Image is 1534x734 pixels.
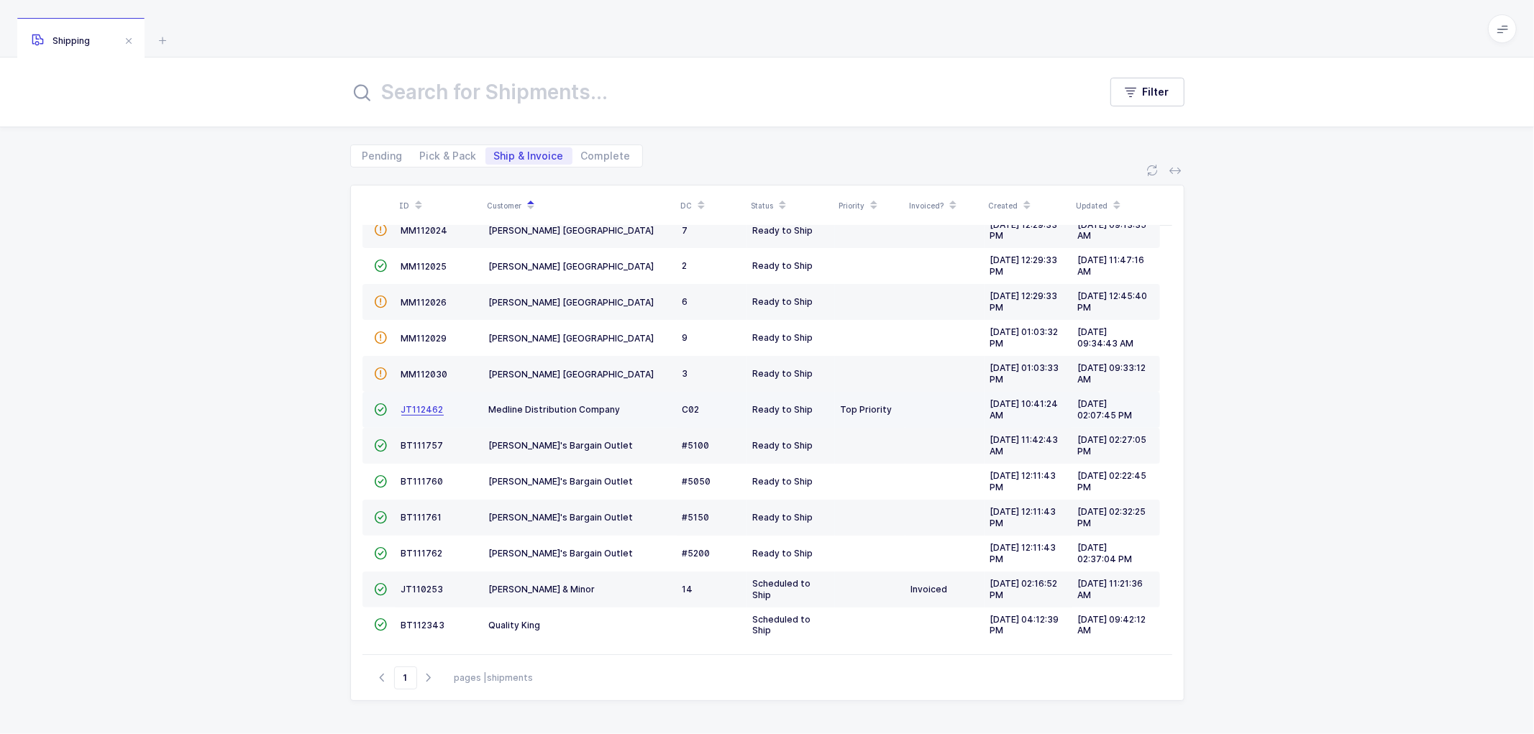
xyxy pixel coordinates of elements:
[682,225,688,236] span: 7
[1143,85,1169,99] span: Filter
[1078,434,1147,457] span: [DATE] 02:27:05 PM
[401,620,445,630] span: BT112343
[753,614,811,636] span: Scheduled to Ship
[401,404,444,415] span: JT112462
[420,151,477,161] span: Pick & Pack
[1110,78,1184,106] button: Filter
[841,404,892,415] span: Top Priority
[682,332,688,343] span: 9
[488,193,672,218] div: Customer
[375,548,388,559] span: 
[990,326,1059,349] span: [DATE] 01:03:32 PM
[350,75,1082,109] input: Search for Shipments...
[989,193,1068,218] div: Created
[400,193,479,218] div: ID
[489,404,621,415] span: Medline Distribution Company
[401,584,444,595] span: JT110253
[394,666,417,689] span: Go to
[375,224,388,235] span: 
[753,548,813,559] span: Ready to Ship
[1078,254,1145,277] span: [DATE] 11:47:16 AM
[489,333,654,344] span: [PERSON_NAME] [GEOGRAPHIC_DATA]
[1078,578,1143,600] span: [DATE] 11:21:36 AM
[682,584,693,595] span: 14
[753,476,813,487] span: Ready to Ship
[401,369,448,380] span: MM112030
[1077,193,1156,218] div: Updated
[1078,542,1133,564] span: [DATE] 02:37:04 PM
[753,368,813,379] span: Ready to Ship
[753,404,813,415] span: Ready to Ship
[753,296,813,307] span: Ready to Ship
[682,548,711,559] span: #5200
[990,254,1058,277] span: [DATE] 12:29:33 PM
[990,614,1059,636] span: [DATE] 04:12:39 PM
[489,369,654,380] span: [PERSON_NAME] [GEOGRAPHIC_DATA]
[489,297,654,308] span: [PERSON_NAME] [GEOGRAPHIC_DATA]
[401,548,443,559] span: BT111762
[1078,290,1148,313] span: [DATE] 12:45:40 PM
[1078,219,1147,242] span: [DATE] 09:13:35 AM
[682,404,700,415] span: C02
[489,225,654,236] span: [PERSON_NAME] [GEOGRAPHIC_DATA]
[581,151,631,161] span: Complete
[990,290,1058,313] span: [DATE] 12:29:33 PM
[1078,470,1147,492] span: [DATE] 02:22:45 PM
[910,193,980,218] div: Invoiced?
[375,404,388,415] span: 
[489,440,634,451] span: [PERSON_NAME]'s Bargain Outlet
[375,512,388,523] span: 
[1078,614,1146,636] span: [DATE] 09:42:12 AM
[753,440,813,451] span: Ready to Ship
[990,578,1058,600] span: [DATE] 02:16:52 PM
[990,219,1058,242] span: [DATE] 12:29:33 PM
[682,368,688,379] span: 3
[401,440,444,451] span: BT111757
[401,297,447,308] span: MM112026
[401,261,447,272] span: MM112025
[32,35,90,46] span: Shipping
[681,193,743,218] div: DC
[489,261,654,272] span: [PERSON_NAME] [GEOGRAPHIC_DATA]
[752,193,831,218] div: Status
[990,362,1059,385] span: [DATE] 01:03:33 PM
[375,476,388,487] span: 
[990,398,1059,421] span: [DATE] 10:41:24 AM
[489,512,634,523] span: [PERSON_NAME]'s Bargain Outlet
[682,260,688,271] span: 2
[401,476,444,487] span: BT111760
[753,332,813,343] span: Ready to Ship
[753,225,813,236] span: Ready to Ship
[682,512,710,523] span: #5150
[375,296,388,307] span: 
[375,440,388,451] span: 
[362,151,403,161] span: Pending
[1078,398,1133,421] span: [DATE] 02:07:45 PM
[401,225,448,236] span: MM112024
[1078,326,1134,349] span: [DATE] 09:34:43 AM
[494,151,564,161] span: Ship & Invoice
[489,548,634,559] span: [PERSON_NAME]'s Bargain Outlet
[753,260,813,271] span: Ready to Ship
[682,440,710,451] span: #5100
[990,470,1056,492] span: [DATE] 12:11:43 PM
[990,542,1056,564] span: [DATE] 12:11:43 PM
[489,476,634,487] span: [PERSON_NAME]'s Bargain Outlet
[990,506,1056,528] span: [DATE] 12:11:43 PM
[375,619,388,630] span: 
[990,434,1059,457] span: [DATE] 11:42:43 AM
[753,512,813,523] span: Ready to Ship
[375,332,388,343] span: 
[911,584,979,595] div: Invoiced
[839,193,901,218] div: Priority
[375,260,388,271] span: 
[375,368,388,379] span: 
[489,584,595,595] span: [PERSON_NAME] & Minor
[1078,362,1146,385] span: [DATE] 09:33:12 AM
[753,578,811,600] span: Scheduled to Ship
[401,512,442,523] span: BT111761
[1078,506,1146,528] span: [DATE] 02:32:25 PM
[455,671,534,684] div: pages | shipments
[682,296,688,307] span: 6
[682,476,711,487] span: #5050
